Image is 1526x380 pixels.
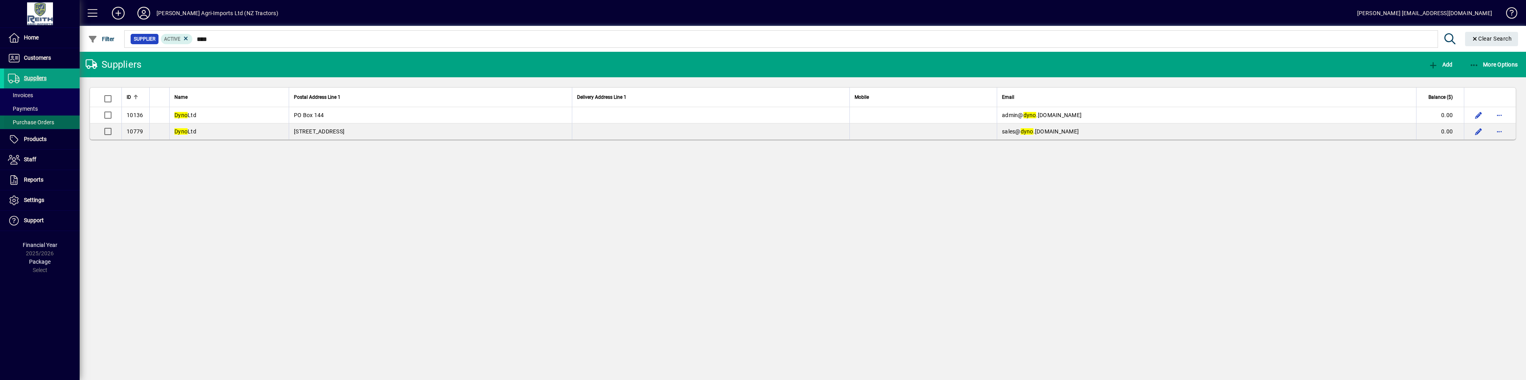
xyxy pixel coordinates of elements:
[1428,61,1452,68] span: Add
[134,35,155,43] span: Supplier
[174,112,188,118] em: Dyno
[24,136,47,142] span: Products
[24,197,44,203] span: Settings
[127,112,143,118] span: 10136
[4,116,80,129] a: Purchase Orders
[1500,2,1516,27] a: Knowledge Base
[174,128,188,135] em: Dyno
[88,36,115,42] span: Filter
[1002,112,1082,118] span: admin@ .[DOMAIN_NAME]
[1416,123,1464,139] td: 0.00
[174,128,196,135] span: Ltd
[1493,125,1506,138] button: More options
[1428,93,1453,102] span: Balance ($)
[24,34,39,41] span: Home
[127,93,145,102] div: ID
[1467,57,1520,72] button: More Options
[577,93,626,102] span: Delivery Address Line 1
[4,88,80,102] a: Invoices
[1472,125,1485,138] button: Edit
[29,259,51,265] span: Package
[174,93,284,102] div: Name
[24,176,43,183] span: Reports
[1426,57,1454,72] button: Add
[1421,93,1460,102] div: Balance ($)
[1021,128,1033,135] em: dyno
[24,75,47,81] span: Suppliers
[4,150,80,170] a: Staff
[161,34,193,44] mat-chip: Activation Status: Active
[1357,7,1492,20] div: [PERSON_NAME] [EMAIL_ADDRESS][DOMAIN_NAME]
[174,93,188,102] span: Name
[4,28,80,48] a: Home
[1002,128,1079,135] span: sales@ .[DOMAIN_NAME]
[106,6,131,20] button: Add
[4,190,80,210] a: Settings
[1416,107,1464,123] td: 0.00
[294,128,344,135] span: [STREET_ADDRESS]
[1465,32,1518,46] button: Clear
[127,93,131,102] span: ID
[127,128,143,135] span: 10779
[1493,109,1506,121] button: More options
[1023,112,1036,118] em: dyno
[164,36,180,42] span: Active
[8,106,38,112] span: Payments
[1472,109,1485,121] button: Edit
[8,92,33,98] span: Invoices
[1002,93,1014,102] span: Email
[4,48,80,68] a: Customers
[24,217,44,223] span: Support
[86,32,117,46] button: Filter
[1471,35,1512,42] span: Clear Search
[24,55,51,61] span: Customers
[294,93,340,102] span: Postal Address Line 1
[131,6,157,20] button: Profile
[855,93,992,102] div: Mobile
[8,119,54,125] span: Purchase Orders
[294,112,324,118] span: PO Box 144
[24,156,36,163] span: Staff
[1469,61,1518,68] span: More Options
[174,112,196,118] span: Ltd
[855,93,869,102] span: Mobile
[1002,93,1411,102] div: Email
[4,102,80,116] a: Payments
[86,58,141,71] div: Suppliers
[4,129,80,149] a: Products
[4,211,80,231] a: Support
[157,7,278,20] div: [PERSON_NAME] Agri-Imports Ltd (NZ Tractors)
[4,170,80,190] a: Reports
[23,242,57,248] span: Financial Year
